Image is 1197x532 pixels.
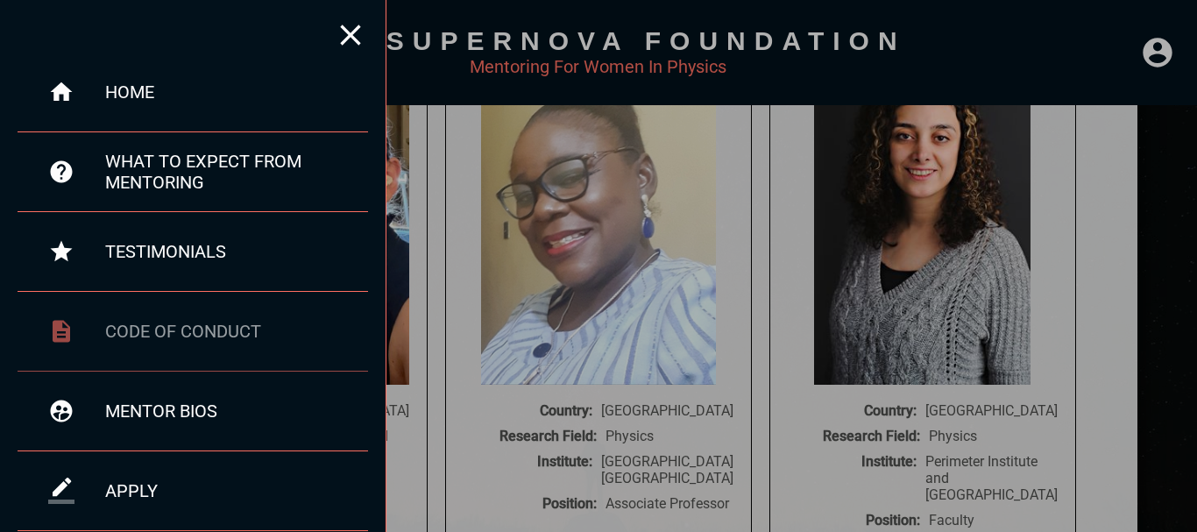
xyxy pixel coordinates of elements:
div: apply [105,480,368,501]
div: testimonials [105,241,368,262]
div: home [105,82,368,103]
div: mentor bios [105,401,368,422]
div: code of conduct [105,321,368,342]
div: what to expect from mentoring [105,151,368,193]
